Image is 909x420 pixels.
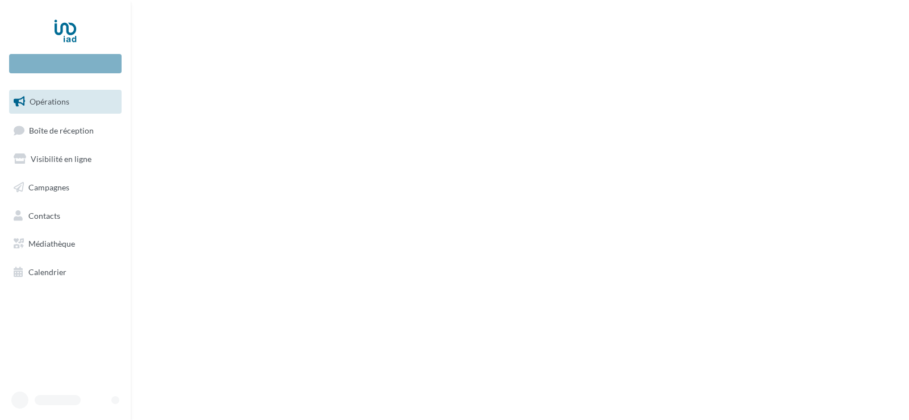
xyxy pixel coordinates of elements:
[9,54,122,73] div: Nouvelle campagne
[28,239,75,248] span: Médiathèque
[30,97,69,106] span: Opérations
[28,182,69,192] span: Campagnes
[7,90,124,114] a: Opérations
[7,118,124,143] a: Boîte de réception
[29,125,94,135] span: Boîte de réception
[28,267,66,277] span: Calendrier
[7,260,124,284] a: Calendrier
[28,210,60,220] span: Contacts
[7,147,124,171] a: Visibilité en ligne
[7,176,124,199] a: Campagnes
[31,154,91,164] span: Visibilité en ligne
[7,204,124,228] a: Contacts
[7,232,124,256] a: Médiathèque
